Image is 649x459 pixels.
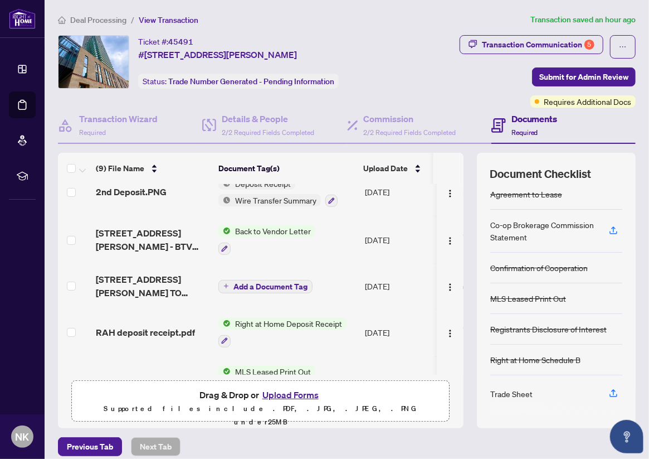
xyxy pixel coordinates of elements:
article: Transaction saved an hour ago [530,13,636,26]
img: Status Icon [218,194,231,206]
img: Status Icon [218,365,231,378]
span: MLS Leased Print Out [231,365,315,378]
button: Status IconDeposit ReceiptStatus IconWire Transfer Summary [218,177,338,207]
span: Required [511,128,538,137]
h4: Documents [511,112,558,125]
span: Document Checklist [490,166,592,182]
span: 2/2 Required Fields Completed [222,128,314,137]
span: Drag & Drop or [199,388,322,402]
span: Add a Document Tag [233,283,308,291]
span: Wire Transfer Summary [231,194,321,206]
li: / [131,13,134,26]
th: (9) File Name [91,153,214,184]
span: Trade Number Generated - Pending Information [168,76,334,86]
button: Logo [441,323,459,341]
div: 5 [584,40,594,50]
span: Previous Tab [67,438,113,456]
img: logo [9,8,36,29]
span: ellipsis [619,43,627,51]
button: Previous Tab [58,437,122,456]
img: Status Icon [218,225,231,237]
span: [STREET_ADDRESS][PERSON_NAME] TO REVIEW.pdf [96,273,209,299]
button: Logo [441,277,459,295]
img: IMG-C12300250_1.jpg [58,36,129,88]
h4: Details & People [222,112,314,125]
button: Logo [441,371,459,389]
button: Next Tab [131,437,180,456]
button: Status IconMLS Leased Print Out [218,365,315,395]
span: #[STREET_ADDRESS][PERSON_NAME] [138,48,297,61]
span: Required [79,128,106,137]
div: Co-op Brokerage Commission Statement [490,219,596,243]
span: Back to Vendor Letter [231,225,315,237]
button: Status IconBack to Vendor Letter [218,225,315,255]
span: 2nd Deposit.PNG [96,185,167,199]
button: Add a Document Tag [218,279,313,293]
td: [DATE] [360,168,436,216]
span: Right at Home Deposit Receipt [231,317,347,330]
span: Requires Additional Docs [544,95,631,108]
div: Registrants Disclosure of Interest [490,323,607,335]
button: Submit for Admin Review [532,67,636,86]
button: Transaction Communication5 [460,35,603,54]
button: Upload Forms [259,388,322,402]
span: View Transaction [139,15,198,25]
td: [DATE] [360,216,436,264]
div: Right at Home Schedule B [490,354,580,366]
div: Agreement to Lease [490,188,562,200]
span: Drag & Drop orUpload FormsSupported files include .PDF, .JPG, .JPEG, .PNG under25MB [72,381,450,436]
img: Logo [446,236,455,245]
img: Status Icon [218,317,231,330]
span: Submit for Admin Review [539,68,628,86]
span: (9) File Name [96,162,144,175]
span: Listing Leased.pdf [96,373,172,386]
span: 45491 [168,37,193,47]
button: Add a Document Tag [218,280,313,293]
button: Logo [441,183,459,201]
p: Supported files include .PDF, .JPG, .JPEG, .PNG under 25 MB [79,402,443,429]
div: Confirmation of Cooperation [490,262,588,274]
img: Logo [446,329,455,338]
h4: Transaction Wizard [79,112,158,125]
h4: Commission [364,112,456,125]
img: Logo [446,283,455,292]
span: Deal Processing [70,15,126,25]
button: Status IconRight at Home Deposit Receipt [218,317,347,347]
button: Open asap [610,420,643,453]
th: Upload Date [359,153,435,184]
span: [STREET_ADDRESS][PERSON_NAME] - BTV Letter.pdf [96,226,209,253]
td: [DATE] [360,264,436,308]
button: Logo [441,231,459,249]
div: Status: [138,74,339,89]
span: Upload Date [363,162,408,175]
div: MLS Leased Print Out [490,292,566,305]
div: Ticket #: [138,35,193,48]
img: Logo [446,189,455,198]
td: [DATE] [360,308,436,356]
span: plus [223,283,229,289]
th: Document Tag(s) [214,153,359,184]
span: 2/2 Required Fields Completed [364,128,456,137]
span: NK [16,429,30,444]
div: Trade Sheet [490,388,533,400]
span: home [58,16,66,24]
td: [DATE] [360,356,436,404]
span: RAH deposit receipt.pdf [96,326,195,339]
div: Transaction Communication [482,36,594,54]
